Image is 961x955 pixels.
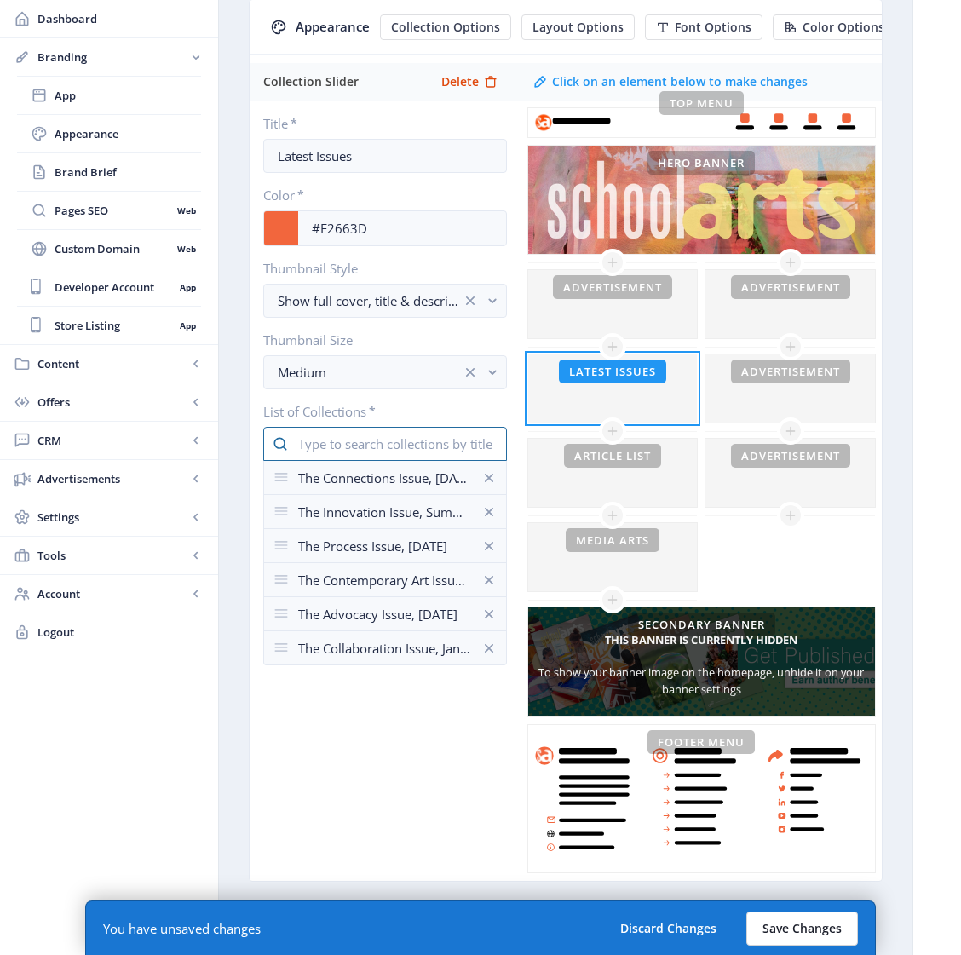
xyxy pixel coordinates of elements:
button: Save Changes [746,912,858,946]
span: Dashboard [37,10,204,27]
span: Store Listing [55,317,174,334]
label: Title [263,115,493,132]
nb-badge: App [174,317,201,334]
label: Thumbnail Style [263,260,493,277]
span: Pages SEO [55,202,171,219]
nb-badge: App [174,279,201,296]
span: App [55,87,201,104]
span: Content [37,355,187,372]
span: Settings [37,509,187,526]
button: Show full cover, title & descriptionclear [263,284,507,318]
span: CRM [37,432,187,449]
span: Collection Options [391,20,500,34]
button: Delete [429,68,510,95]
span: Logout [37,624,204,641]
span: Delete [441,75,479,89]
div: The Connections Issue, [DATE] [298,462,472,494]
span: Custom Domain [55,240,171,257]
span: Account [37,585,187,602]
button: Mediumclear [263,355,507,389]
span: Tools [37,547,187,564]
button: Collection Options [380,14,511,40]
a: Custom DomainWeb [17,230,201,268]
span: Advertisements [37,470,187,487]
label: Color [263,187,493,204]
input: Your Title ... [263,139,507,173]
button: Color Options [773,14,895,40]
a: Brand Brief [17,153,201,191]
nb-icon: clear [462,292,479,309]
div: The Collaboration Issue, January/[DATE] [298,632,472,664]
input: Type to search collections by title [263,427,507,461]
div: The Advocacy Issue, [DATE] [298,598,472,630]
div: Medium [278,362,462,383]
div: Show full cover, title & description [278,291,462,311]
div: You have unsaved changes [103,920,261,937]
label: Thumbnail Size [263,331,493,348]
span: Developer Account [55,279,174,296]
div: Collection Slider [263,63,429,101]
nb-icon: clear [462,364,479,381]
span: Appearance [296,18,370,35]
span: Color Options [803,20,884,34]
span: Font Options [675,20,751,34]
div: Click on an element below to make changes [552,73,808,90]
a: Pages SEOWeb [17,192,201,229]
span: Appearance [55,125,201,142]
div: The Process Issue, [DATE] [298,530,472,562]
span: Layout Options [532,20,624,34]
nb-badge: Web [171,202,201,219]
span: Branding [37,49,187,66]
a: Developer AccountApp [17,268,201,306]
h5: This banner is currently hidden [605,626,797,653]
a: Appearance [17,115,201,152]
span: Brand Brief [55,164,201,181]
div: The Contemporary Art Issue, [DATE] [298,564,472,596]
input: #FFFFFF [298,212,506,245]
a: Store ListingApp [17,307,201,344]
a: App [17,77,201,114]
button: Discard Changes [604,912,733,946]
div: The Innovation Issue, Summer 2025 [298,496,472,528]
button: Layout Options [521,14,635,40]
span: Offers [37,394,187,411]
button: Font Options [645,14,762,40]
nb-badge: Web [171,240,201,257]
label: List of Collections [263,403,493,420]
div: To show your banner image on the homepage, unhide it on your banner settings [528,664,875,698]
